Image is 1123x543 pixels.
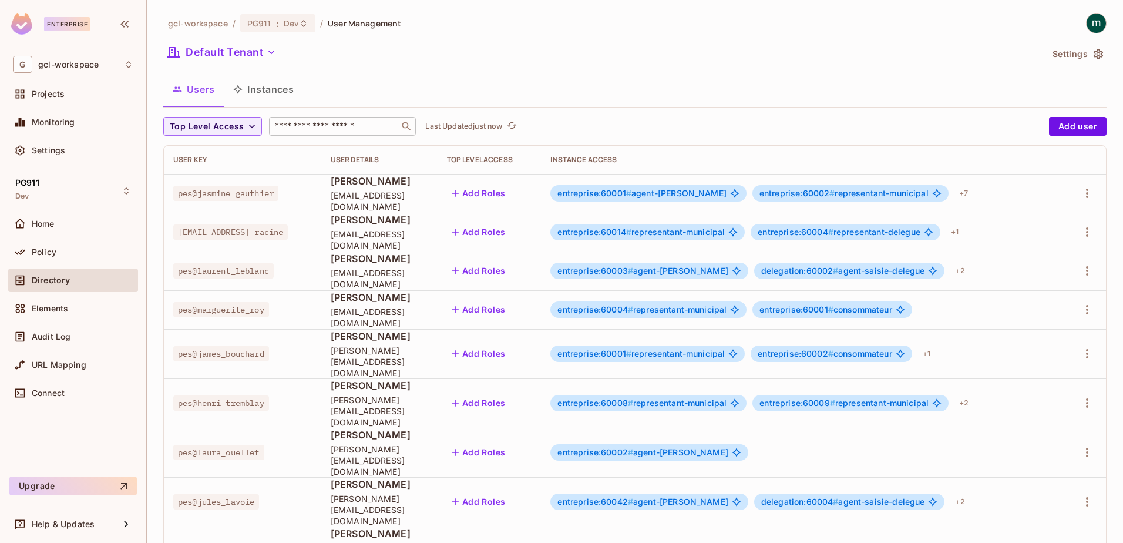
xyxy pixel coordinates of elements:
span: entreprise:60008 [557,398,633,408]
div: Enterprise [44,17,90,31]
span: Monitoring [32,118,75,127]
span: Audit Log [32,332,70,341]
button: Default Tenant [163,43,281,62]
button: Add Roles [447,223,510,242]
span: agent-saisie-delegue [761,266,925,276]
span: Top Level Access [170,119,244,134]
span: consommateur [758,349,892,358]
div: + 2 [954,394,973,413]
span: Dev [284,18,299,29]
span: entreprise:60002 [557,447,633,457]
span: # [626,188,631,198]
button: Add Roles [447,394,510,413]
button: Instances [224,75,303,104]
span: entreprise:60042 [557,497,633,507]
span: PG911 [247,18,271,29]
span: delegation:60004 [761,497,839,507]
span: Policy [32,247,56,257]
span: Connect [32,388,65,398]
button: Add Roles [447,184,510,203]
div: + 1 [918,344,935,363]
span: [PERSON_NAME] [331,213,428,226]
span: [PERSON_NAME] [331,291,428,304]
span: pes@james_bouchard [173,346,269,361]
span: G [13,56,32,73]
span: entreprise:60002 [758,348,833,358]
span: : [275,19,280,28]
span: PG911 [15,178,39,187]
span: pes@marguerite_roy [173,302,269,317]
img: mathieu h [1087,14,1106,33]
button: Add Roles [447,300,510,319]
span: Projects [32,89,65,99]
span: entreprise:60009 [759,398,835,408]
span: [PERSON_NAME] [331,379,428,392]
li: / [320,18,323,29]
span: Dev [15,192,29,201]
span: # [833,497,838,507]
span: [PERSON_NAME] [331,478,428,491]
span: [PERSON_NAME][EMAIL_ADDRESS][DOMAIN_NAME] [331,444,428,477]
span: entreprise:60001 [759,304,833,314]
span: [PERSON_NAME] [331,330,428,343]
span: # [829,188,835,198]
span: Settings [32,146,65,155]
span: Workspace: gcl-workspace [38,60,99,69]
div: User Details [331,155,428,165]
span: # [628,398,633,408]
span: [PERSON_NAME][EMAIL_ADDRESS][DOMAIN_NAME] [331,345,428,378]
span: # [628,266,633,276]
div: User Key [173,155,312,165]
span: # [828,304,833,314]
span: Home [32,219,55,229]
span: # [828,227,833,237]
span: pes@jasmine_gauthier [173,186,278,201]
span: agent-[PERSON_NAME] [557,266,728,276]
button: Users [163,75,224,104]
p: Last Updated just now [425,122,502,131]
span: User Management [328,18,401,29]
span: [PERSON_NAME] [331,428,428,441]
span: pes@laurent_leblanc [173,263,274,279]
span: representant-municipal [557,349,725,358]
span: refresh [507,120,517,132]
span: representant-delegue [758,227,920,237]
span: [PERSON_NAME] [331,252,428,265]
span: delegation:60002 [761,266,839,276]
span: representant-municipal [759,398,929,408]
div: + 1 [946,223,963,242]
span: [PERSON_NAME] [331,527,428,540]
span: the active workspace [168,18,228,29]
span: [EMAIL_ADDRESS][DOMAIN_NAME] [331,190,428,212]
span: agent-[PERSON_NAME] [557,189,726,198]
span: agent-[PERSON_NAME] [557,448,728,457]
span: agent-[PERSON_NAME] [557,497,728,507]
span: # [828,348,833,358]
button: Add Roles [447,262,510,280]
span: # [830,398,835,408]
button: Top Level Access [163,117,262,136]
span: representant-municipal [557,305,727,314]
span: entreprise:60003 [557,266,633,276]
span: pes@laura_ouellet [173,445,264,460]
span: Help & Updates [32,519,95,529]
button: Add Roles [447,344,510,363]
div: + 2 [950,492,969,511]
span: [EMAIL_ADDRESS]_racine [173,224,288,240]
span: representant-municipal [759,189,929,198]
button: Settings [1048,45,1107,63]
button: Add user [1049,117,1107,136]
span: [PERSON_NAME] [331,175,428,187]
span: entreprise:60004 [758,227,833,237]
span: agent-saisie-delegue [761,497,925,507]
span: # [628,447,633,457]
span: # [626,348,631,358]
span: Elements [32,304,68,313]
div: Instance Access [550,155,1052,165]
span: # [628,304,633,314]
img: SReyMgAAAABJRU5ErkJggg== [11,13,32,35]
button: Add Roles [447,492,510,511]
span: # [626,227,631,237]
div: + 7 [954,184,973,203]
span: # [628,497,633,507]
